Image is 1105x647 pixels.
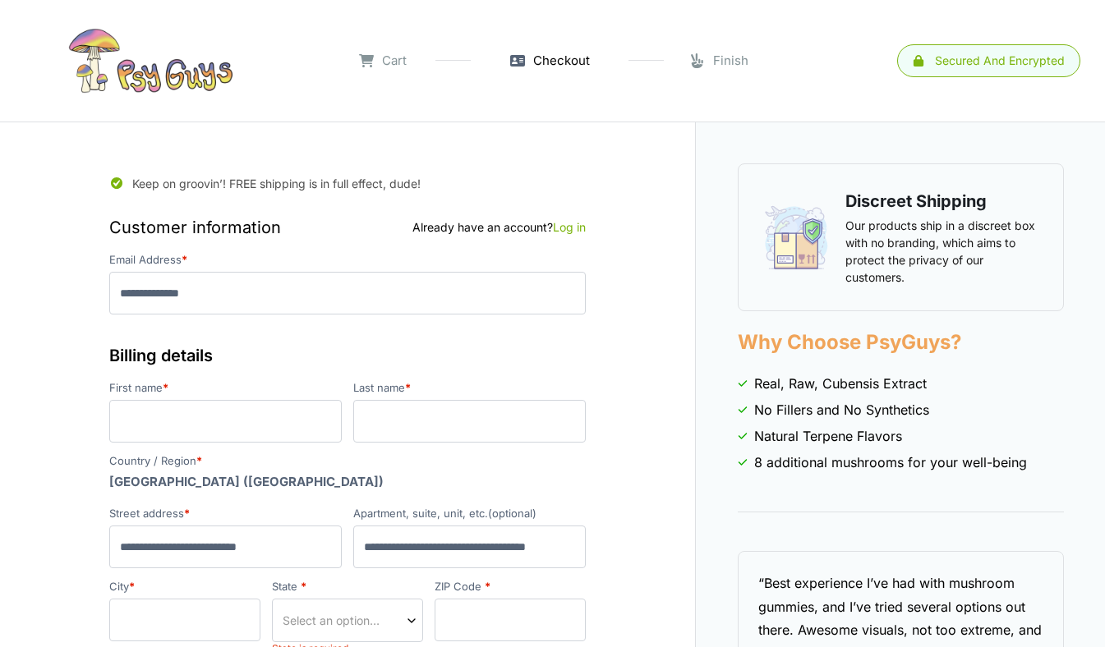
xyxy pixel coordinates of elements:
a: Cart [359,52,407,71]
div: Keep on groovin’! FREE shipping is in full effect, dude! [109,163,586,197]
span: No Fillers and No Synthetics [754,400,929,420]
a: Log in [553,220,586,234]
span: Checkout [533,52,590,71]
label: Street address [109,508,342,519]
span: State [272,599,423,642]
span: 8 additional mushrooms for your well-being [754,452,1027,472]
strong: Why Choose PsyGuys? [738,330,961,354]
strong: Discreet Shipping [845,191,987,211]
label: ZIP Code [435,581,586,592]
span: Select an option… [283,612,380,629]
h3: Customer information [109,215,586,240]
label: Email Address [109,255,586,265]
label: First name [109,383,342,393]
span: Real, Raw, Cubensis Extract [754,374,927,393]
span: Natural Terpene Flavors [754,426,902,446]
label: Apartment, suite, unit, etc. [353,508,586,519]
div: Already have an account? [412,218,586,236]
div: Secured and encrypted [935,55,1065,67]
span: (optional) [488,507,536,520]
a: Secured and encrypted [897,44,1080,77]
strong: [GEOGRAPHIC_DATA] ([GEOGRAPHIC_DATA]) [109,474,384,489]
h3: Billing details [109,343,586,368]
label: Country / Region [109,456,586,466]
label: City [109,581,260,592]
p: Our products ship in a discreet box with no branding, which aims to protect the privacy of our cu... [845,217,1038,286]
label: State [272,581,423,592]
span: Finish [713,52,748,71]
label: Last name [353,383,586,393]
